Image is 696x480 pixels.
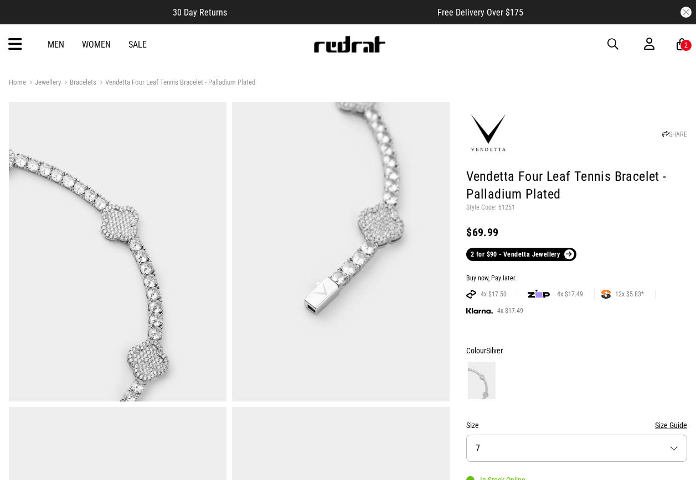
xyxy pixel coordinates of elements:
[493,306,528,315] span: 4x $17.49
[528,289,550,300] img: zip
[466,290,476,299] img: AFTERPAY
[9,78,26,86] a: Home
[313,36,386,53] img: Redrat logo
[48,39,64,50] a: Men
[662,131,687,138] a: SHARE
[466,168,687,204] h1: Vendetta Four Leaf Tennis Bracelet - Palladium Plated
[655,419,687,432] button: Size Guide
[437,7,523,18] span: Free Delivery Over $175
[677,39,687,50] a: 2
[486,346,503,355] span: Silver
[466,204,687,212] p: Style Code: 61251
[128,39,147,50] a: Sale
[249,7,415,18] iframe: Customer reviews powered by Trustpilot
[9,102,226,401] img: Vendetta Four Leaf Tennis Bracelet - Palladium Plated in Silver
[468,362,496,399] img: Silver
[61,78,96,88] a: Bracelets
[466,248,576,261] a: 2 for $90 - Vendetta Jewellery
[466,344,687,357] div: Colour
[466,435,687,462] button: 7
[466,274,687,283] div: Buy now, Pay later.
[82,39,111,50] a: Women
[553,290,587,299] span: 4x $17.49
[96,78,255,88] a: Vendetta Four Leaf Tennis Bracelet - Palladium Plated
[476,443,480,453] span: 7
[173,7,227,18] span: 30 Day Returns
[26,78,61,88] a: Jewellery
[601,290,611,299] img: SPLITPAY
[611,290,648,299] span: 12x $5.83*
[466,111,511,155] img: Vendetta
[466,308,493,314] img: KLARNA
[684,41,688,49] div: 2
[466,226,687,239] div: $69.99
[476,290,511,299] span: 4x $17.50
[466,419,687,432] div: Size
[232,102,450,401] img: Vendetta Four Leaf Tennis Bracelet - Palladium Plated in Silver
